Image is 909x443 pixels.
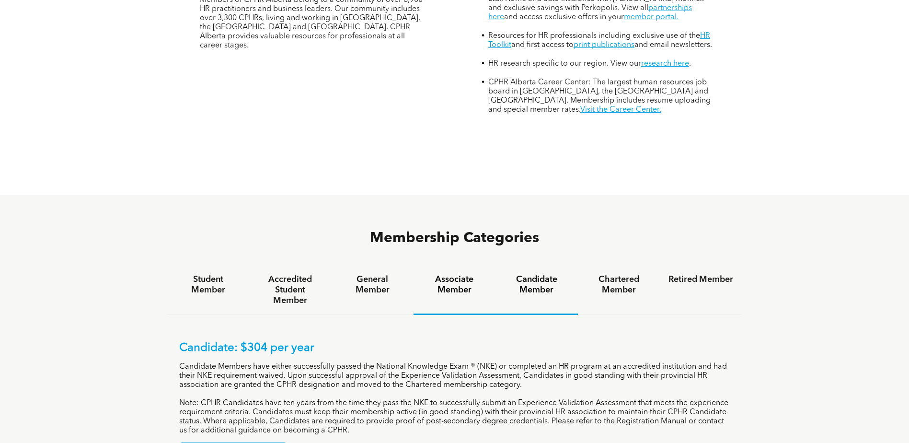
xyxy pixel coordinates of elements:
h4: Student Member [176,274,241,295]
a: research here [641,60,689,68]
span: and first access to [511,41,574,49]
p: Candidate Members have either successfully passed the National Knowledge Exam ® (NKE) or complete... [179,362,730,390]
span: . [689,60,691,68]
h4: Associate Member [422,274,487,295]
span: Resources for HR professionals including exclusive use of the [488,32,700,40]
h4: Chartered Member [587,274,651,295]
span: and email newsletters. [634,41,712,49]
p: Candidate: $304 per year [179,341,730,355]
span: Membership Categories [370,231,539,245]
span: and access exclusive offers in your [504,13,624,21]
h4: Retired Member [668,274,733,285]
a: member portal. [624,13,679,21]
h4: General Member [340,274,404,295]
h4: Candidate Member [504,274,569,295]
p: Note: CPHR Candidates have ten years from the time they pass the NKE to successfully submit an Ex... [179,399,730,435]
h4: Accredited Student Member [258,274,322,306]
a: print publications [574,41,634,49]
a: Visit the Career Center. [580,106,661,114]
span: CPHR Alberta Career Center: The largest human resources job board in [GEOGRAPHIC_DATA], the [GEOG... [488,79,711,114]
span: HR research specific to our region. View our [488,60,641,68]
